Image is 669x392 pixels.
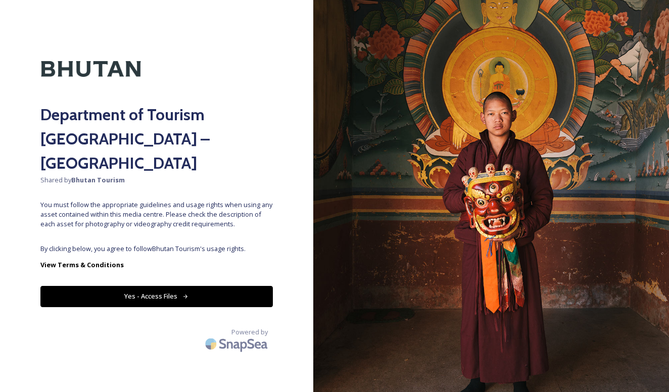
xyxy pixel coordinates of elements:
img: SnapSea Logo [202,332,273,356]
span: Powered by [231,327,268,337]
strong: View Terms & Conditions [40,260,124,269]
button: Yes - Access Files [40,286,273,307]
span: By clicking below, you agree to follow Bhutan Tourism 's usage rights. [40,244,273,254]
h2: Department of Tourism [GEOGRAPHIC_DATA] – [GEOGRAPHIC_DATA] [40,103,273,175]
span: Shared by [40,175,273,185]
img: Kingdom-of-Bhutan-Logo.png [40,40,141,97]
a: View Terms & Conditions [40,259,273,271]
strong: Bhutan Tourism [71,175,125,184]
span: You must follow the appropriate guidelines and usage rights when using any asset contained within... [40,200,273,229]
